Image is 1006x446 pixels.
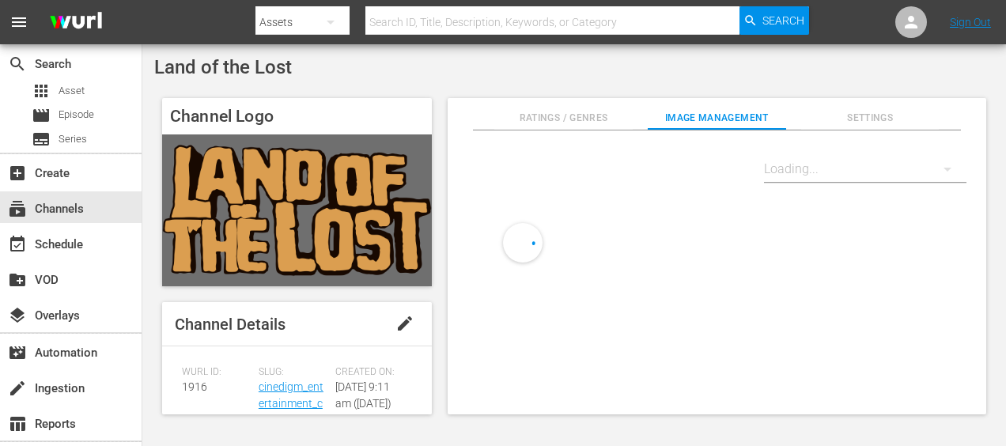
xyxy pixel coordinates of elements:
[259,380,323,443] a: cinedigm_entertainment_corp_landofthelost_1
[8,306,27,325] span: Overlays
[395,314,414,333] span: edit
[59,83,85,99] span: Asset
[182,380,207,393] span: 1916
[762,6,804,35] span: Search
[38,4,114,41] img: ans4CAIJ8jUAAAAAAAAAAAAAAAAAAAAAAAAgQb4GAAAAAAAAAAAAAAAAAAAAAAAAJMjXAAAAAAAAAAAAAAAAAAAAAAAAgAT5G...
[950,16,991,28] a: Sign Out
[648,110,785,127] span: Image Management
[494,110,632,127] span: Ratings / Genres
[154,56,292,78] span: Land of the Lost
[8,164,27,183] span: Create
[335,380,391,410] span: [DATE] 9:11 am ([DATE])
[175,315,286,334] span: Channel Details
[259,366,327,379] span: Slug:
[32,106,51,125] span: Episode
[8,343,27,362] span: Automation
[335,366,404,379] span: Created On:
[162,134,432,286] img: Land of the Lost
[8,199,27,218] span: Channels
[8,55,27,74] span: Search
[386,304,424,342] button: edit
[9,13,28,32] span: menu
[182,366,251,379] span: Wurl ID:
[32,130,51,149] span: Series
[8,235,27,254] span: Schedule
[8,270,27,289] span: VOD
[8,379,27,398] span: Ingestion
[801,110,939,127] span: Settings
[59,107,94,123] span: Episode
[162,98,432,134] h4: Channel Logo
[739,6,809,35] button: Search
[8,414,27,433] span: Reports
[59,131,87,147] span: Series
[32,81,51,100] span: Asset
